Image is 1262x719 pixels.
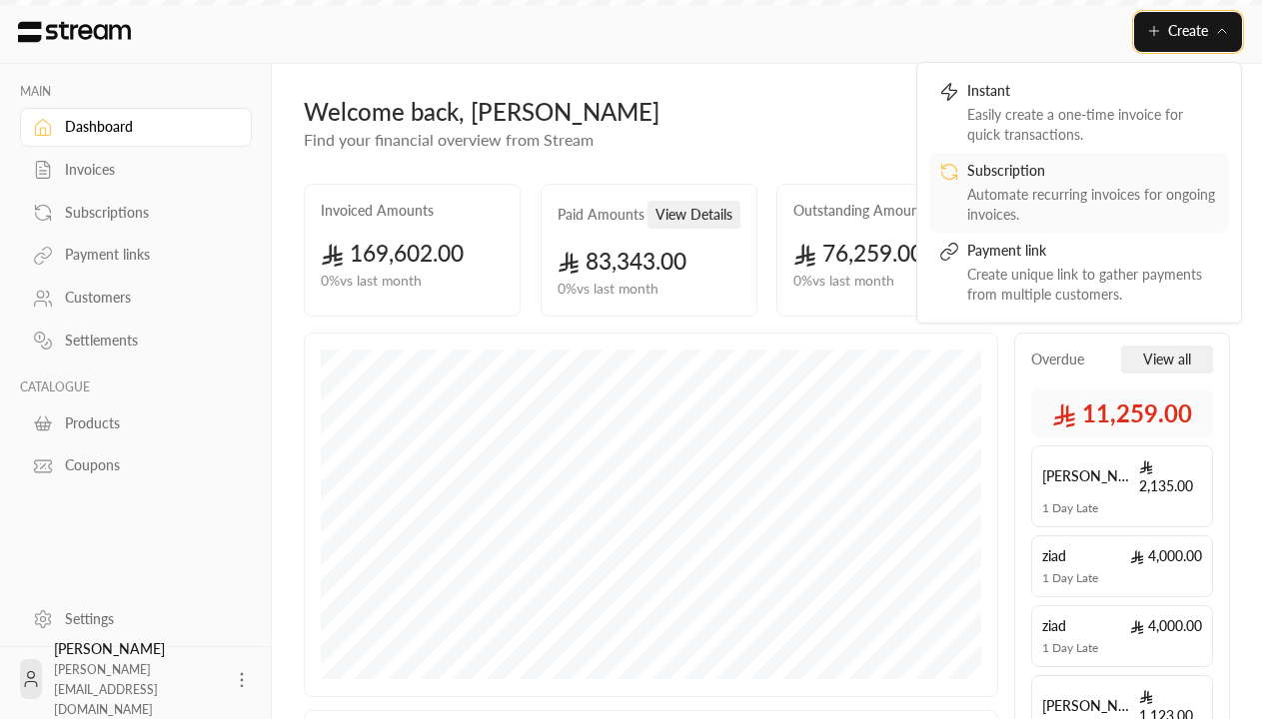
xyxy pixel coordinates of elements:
[1052,397,1192,429] span: 11,259.00
[20,379,252,395] p: CATALOGUE
[16,21,133,43] img: Logo
[54,639,220,719] div: [PERSON_NAME]
[1042,570,1098,586] span: 1 Day Late
[1042,640,1098,656] span: 1 Day Late
[967,81,1219,105] div: Instant
[1031,605,1213,667] a: ziad 4,000.001 Day Late
[793,240,923,267] span: 76,259.00
[929,73,1229,153] a: InstantEasily create a one-time invoice for quick transactions.
[1031,445,1213,527] a: [PERSON_NAME] 2,135.001 Day Late
[65,245,227,265] div: Payment links
[558,248,687,275] span: 83,343.00
[321,201,434,221] h2: Invoiced Amounts
[967,185,1219,225] div: Automate recurring invoices for ongoing invoices.
[20,599,252,638] a: Settings
[65,609,227,629] div: Settings
[20,403,252,442] a: Products
[304,130,594,149] span: Find your financial overview from Stream
[65,203,227,223] div: Subscriptions
[1134,12,1242,52] button: Create
[1042,466,1139,486] span: [PERSON_NAME]
[967,265,1219,305] div: Create unique link to gather payments from multiple customers.
[65,288,227,308] div: Customers
[1139,456,1202,496] span: 2,135.00
[558,279,658,300] span: 0 % vs last month
[54,662,158,717] span: [PERSON_NAME][EMAIL_ADDRESS][DOMAIN_NAME]
[20,322,252,360] a: Settlements
[20,151,252,190] a: Invoices
[929,153,1229,233] a: SubscriptionAutomate recurring invoices for ongoing invoices.
[20,108,252,147] a: Dashboard
[304,96,1065,128] div: Welcome back, [PERSON_NAME]
[20,236,252,275] a: Payment links
[793,271,894,292] span: 0 % vs last month
[321,271,422,292] span: 0 % vs last month
[65,455,227,475] div: Coupons
[1031,350,1084,369] span: Overdue
[1121,346,1213,373] button: View all
[1042,616,1066,636] span: ziad
[1130,546,1202,566] span: 4,000.00
[967,105,1219,145] div: Easily create a one-time invoice for quick transactions.
[65,117,227,137] div: Dashboard
[65,413,227,433] div: Products
[20,193,252,232] a: Subscriptions
[20,84,252,100] p: MAIN
[20,446,252,485] a: Coupons
[1031,535,1213,597] a: ziad 4,000.001 Day Late
[321,240,464,267] span: 169,602.00
[793,201,930,221] h2: Outstanding Amounts
[967,241,1219,265] div: Payment link
[1042,696,1139,716] span: [PERSON_NAME]
[65,160,227,180] div: Invoices
[1042,500,1098,516] span: 1 Day Late
[929,233,1229,313] a: Payment linkCreate unique link to gather payments from multiple customers.
[558,205,644,225] h2: Paid Amounts
[20,279,252,318] a: Customers
[1042,546,1066,566] span: ziad
[647,201,740,229] button: View Details
[967,161,1219,185] div: Subscription
[1130,616,1202,636] span: 4,000.00
[1168,22,1208,39] span: Create
[65,331,227,351] div: Settlements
